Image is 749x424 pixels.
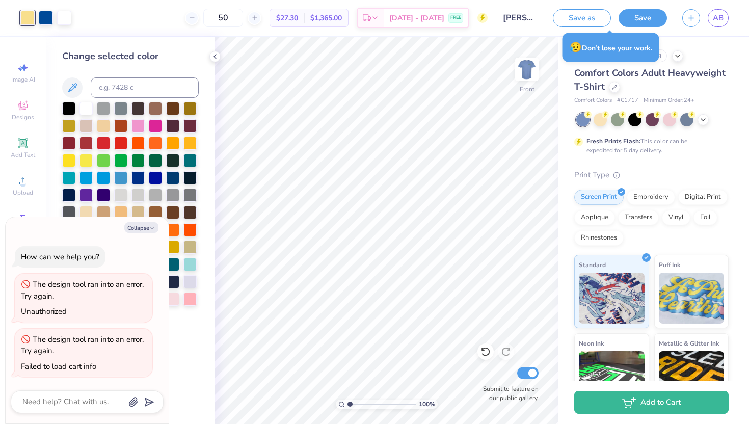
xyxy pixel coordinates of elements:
div: The design tool ran into an error. Try again. [21,334,144,356]
div: Change selected color [62,49,199,63]
img: Metallic & Glitter Ink [659,351,725,402]
span: Standard [579,259,606,270]
div: Screen Print [574,190,624,205]
span: [DATE] - [DATE] [389,13,444,23]
div: Digital Print [678,190,728,205]
span: 😥 [570,41,582,54]
span: Designs [12,113,34,121]
span: # C1717 [617,96,638,105]
span: Upload [13,189,33,197]
div: Don’t lose your work. [563,33,659,62]
div: Foil [693,210,717,225]
button: Collapse [124,222,158,233]
div: Failed to load cart info [21,361,96,372]
img: Standard [579,273,645,324]
span: Add Text [11,151,35,159]
input: e.g. 7428 c [91,77,199,98]
div: Front [520,85,534,94]
div: Embroidery [627,190,675,205]
button: Save as [553,9,611,27]
img: Neon Ink [579,351,645,402]
span: 100 % [419,400,435,409]
button: Add to Cart [574,391,729,414]
div: This color can be expedited for 5 day delivery. [586,137,712,155]
div: Print Type [574,169,729,181]
span: FREE [450,14,461,21]
div: Transfers [618,210,659,225]
span: AB [713,12,724,24]
div: The design tool ran into an error. Try again. [21,279,144,301]
img: Puff Ink [659,273,725,324]
span: Comfort Colors Adult Heavyweight T-Shirt [574,67,726,93]
a: AB [708,9,729,27]
div: Unauthorized [21,306,67,316]
div: Applique [574,210,615,225]
button: Save [619,9,667,27]
span: Metallic & Glitter Ink [659,338,719,349]
span: Puff Ink [659,259,680,270]
span: Comfort Colors [574,96,612,105]
label: Submit to feature on our public gallery. [477,384,539,403]
input: – – [203,9,243,27]
div: How can we help you? [21,252,99,262]
span: Neon Ink [579,338,604,349]
div: Vinyl [662,210,690,225]
strong: Fresh Prints Flash: [586,137,640,145]
span: Minimum Order: 24 + [644,96,694,105]
input: Untitled Design [495,8,545,28]
div: Rhinestones [574,230,624,246]
span: $27.30 [276,13,298,23]
span: $1,365.00 [310,13,342,23]
img: Front [517,59,537,79]
span: Image AI [11,75,35,84]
